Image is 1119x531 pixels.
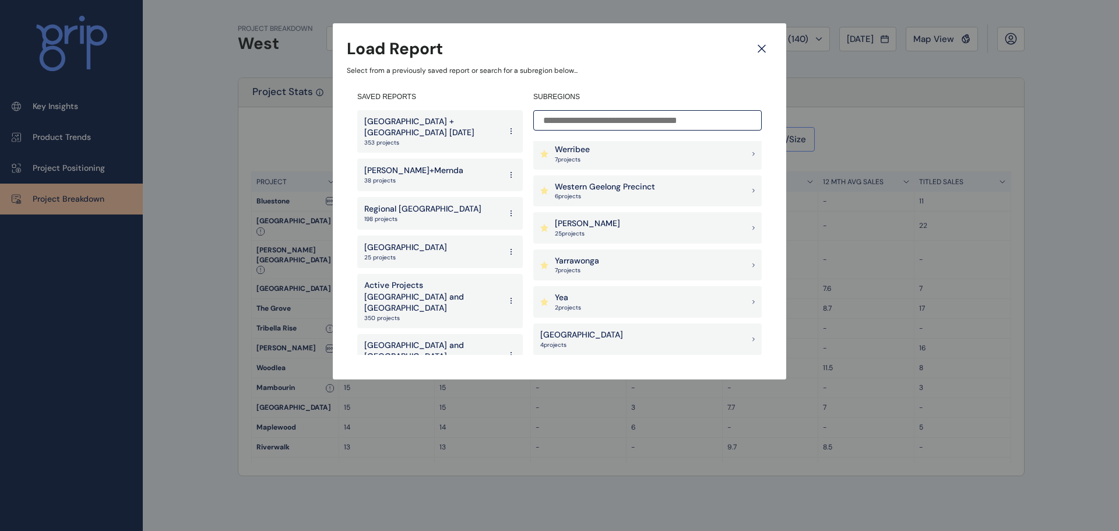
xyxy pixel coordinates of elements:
p: Werribee [555,144,590,156]
p: 198 projects [364,215,481,223]
p: 7 project s [555,156,590,164]
p: Yea [555,292,581,304]
p: Active Projects [GEOGRAPHIC_DATA] and [GEOGRAPHIC_DATA] [364,280,501,314]
p: [GEOGRAPHIC_DATA] + [GEOGRAPHIC_DATA] [DATE] [364,116,501,139]
p: Regional [GEOGRAPHIC_DATA] [364,203,481,215]
p: [GEOGRAPHIC_DATA] [364,242,447,254]
p: [PERSON_NAME]+Mernda [364,165,463,177]
p: [GEOGRAPHIC_DATA] [540,329,623,341]
p: Western Geelong Precinct [555,181,655,193]
p: [GEOGRAPHIC_DATA] and [GEOGRAPHIC_DATA] [364,340,501,363]
p: 7 project s [555,266,599,275]
p: 350 projects [364,314,501,322]
h4: SUBREGIONS [533,92,762,102]
h4: SAVED REPORTS [357,92,523,102]
h3: Load Report [347,37,443,60]
p: Yarrawonga [555,255,599,267]
p: [PERSON_NAME] [555,218,620,230]
p: 38 projects [364,177,463,185]
p: Select from a previously saved report or search for a subregion below... [347,66,772,76]
p: 353 projects [364,139,501,147]
p: 4 project s [540,341,623,349]
p: 25 projects [364,254,447,262]
p: 25 project s [555,230,620,238]
p: 6 project s [555,192,655,201]
p: 2 project s [555,304,581,312]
